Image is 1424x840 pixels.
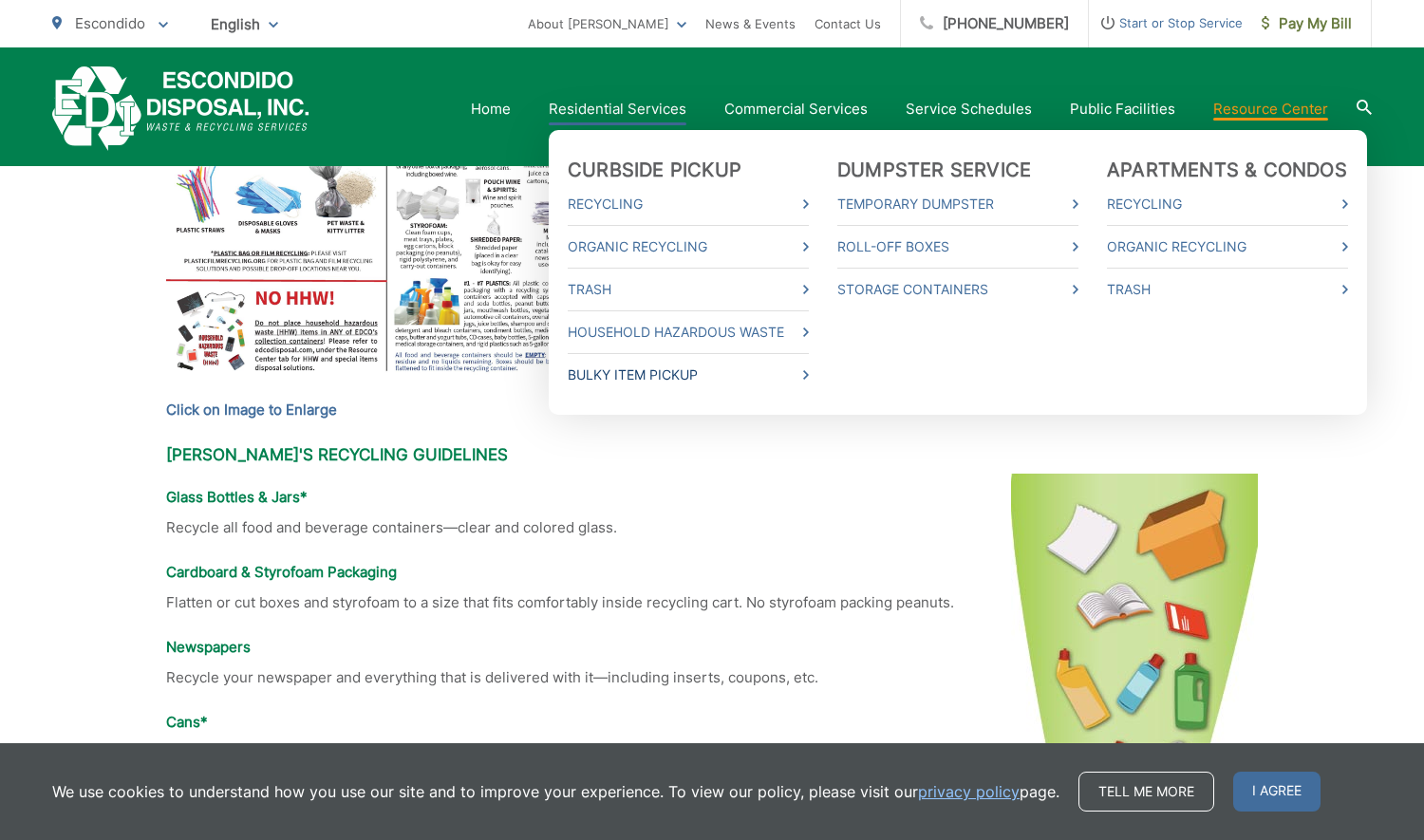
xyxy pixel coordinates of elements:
[166,591,1258,614] p: Flatten or cut boxes and styrofoam to a size that fits comfortably inside recycling cart. No styr...
[724,98,868,121] a: Commercial Services
[1213,98,1328,121] a: Resource Center
[568,159,741,181] a: Curbside Pickup
[166,401,337,419] strong: Click on Image to Enlarge
[75,14,145,32] span: Escondido
[197,8,292,41] span: English
[166,399,337,421] a: Click on Image to Enlarge
[837,159,1031,181] a: Dumpster Service
[1233,772,1321,812] span: I agree
[837,278,1078,301] a: Storage Containers
[1107,278,1348,301] a: Trash
[549,98,686,121] a: Residential Services
[166,638,1258,657] h4: Newspapers
[166,713,1258,732] h4: Cans*
[166,666,1258,689] p: Recycle your newspaper and everything that is delivered with it—including inserts, coupons, etc.
[52,66,309,151] a: EDCD logo. Return to the homepage.
[1107,159,1347,181] a: Apartments & Condos
[166,445,1258,464] h3: [PERSON_NAME]'s Recycling Guidelines
[568,235,809,258] a: Organic Recycling
[906,98,1032,121] a: Service Schedules
[1070,98,1175,121] a: Public Facilities
[837,193,1078,215] a: Temporary Dumpster
[166,741,1258,787] p: Recycle aluminum cans and steel cans—including clean & dry paint cans, and empty aerosol cans. Al...
[1107,193,1348,215] a: Recycling
[705,12,796,35] a: News & Events
[1262,12,1352,35] span: Pay My Bill
[166,516,1258,539] p: Recycle all food and beverage containers—clear and colored glass.
[1107,235,1348,258] a: Organic Recycling
[568,278,809,301] a: Trash
[918,780,1020,803] a: privacy policy
[528,12,686,35] a: About [PERSON_NAME]
[837,235,1078,258] a: Roll-Off Boxes
[1078,772,1214,812] a: Tell me more
[166,563,1258,582] h4: Cardboard & Styrofoam Packaging
[815,12,881,35] a: Contact Us
[52,780,1059,803] p: We use cookies to understand how you use our site and to improve your experience. To view our pol...
[166,488,1258,507] h4: Glass Bottles & Jars*
[568,364,809,386] a: Bulky Item Pickup
[471,98,511,121] a: Home
[568,321,809,344] a: Household Hazardous Waste
[568,193,809,215] a: Recycling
